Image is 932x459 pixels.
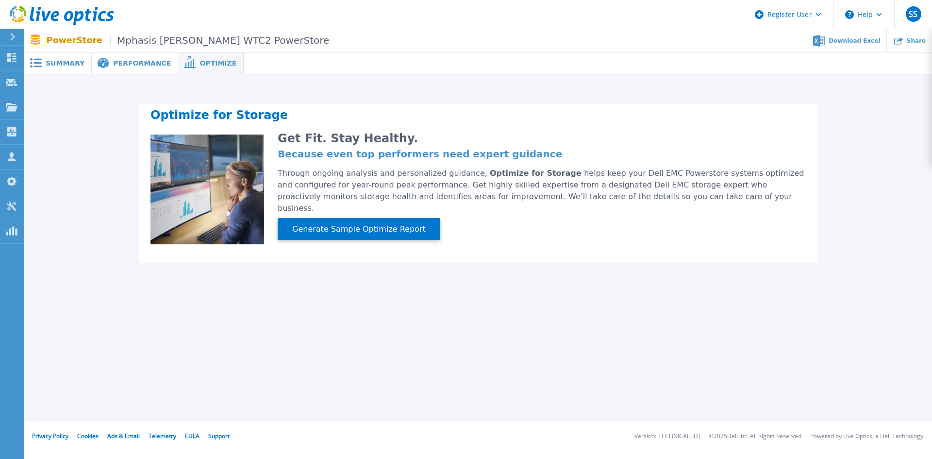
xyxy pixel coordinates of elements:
[149,432,176,440] a: Telemetry
[278,135,806,142] h2: Get Fit. Stay Healthy.
[77,432,99,440] a: Cookies
[107,432,140,440] a: Ads & Email
[709,433,801,440] li: © 2025 Dell Inc. All Rights Reserved
[185,432,200,440] a: EULA
[810,433,923,440] li: Powered by Live Optics, a Dell Technology
[208,432,230,440] a: Support
[634,433,700,440] li: Version: [TECHNICAL_ID]
[288,223,430,235] span: Generate Sample Optimize Report
[490,169,584,178] span: Optimize for Storage
[909,10,917,18] span: SS
[113,60,171,67] span: Performance
[150,111,806,123] h2: Optimize for Storage
[150,135,264,245] img: Optimize Promo
[278,218,440,240] button: Generate Sample Optimize Report
[278,168,806,214] div: Through ongoing analysis and personalized guidance, helps keep your Dell EMC Powerstore systems o...
[278,150,806,158] h4: Because even top performers need expert guidance
[200,60,236,67] span: Optimize
[32,432,68,440] a: Privacy Policy
[907,38,926,44] span: Share
[47,35,330,46] p: PowerStore
[829,38,880,44] span: Download Excel
[46,60,84,67] span: Summary
[110,35,329,46] span: Mphasis [PERSON_NAME] WTC2 PowerStore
